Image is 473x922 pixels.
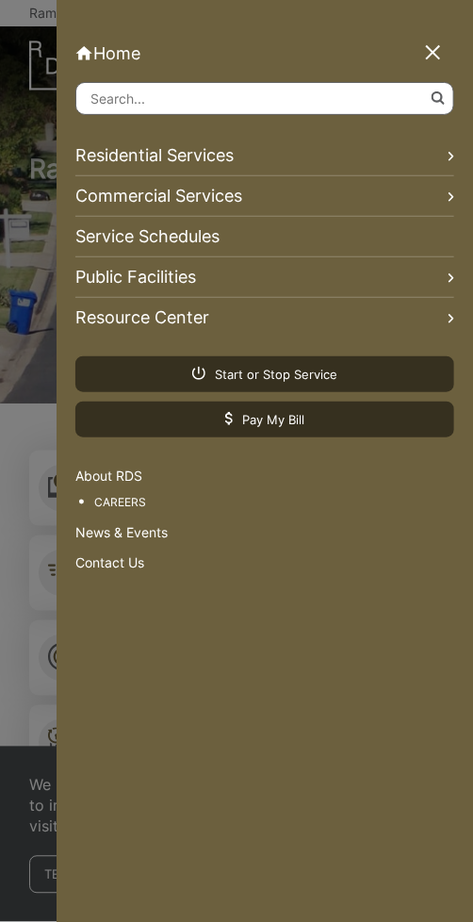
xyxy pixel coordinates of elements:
[75,466,454,486] a: About RDS
[75,257,454,298] a: Public Facilities
[75,356,454,392] a: Start or Stop Service
[225,411,304,428] span: Pay My Bill
[192,366,337,383] span: Start or Stop Service
[75,552,454,573] a: Contact Us
[75,43,454,63] a: Home
[75,298,454,338] a: Resource Center
[75,217,454,257] a: Service Schedules
[75,402,454,437] a: Pay My Bill
[75,176,454,217] a: Commercial Services
[75,136,454,176] a: Residential Services
[94,492,454,513] a: Careers
[75,522,454,543] a: News & Events
[75,82,454,115] input: Search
